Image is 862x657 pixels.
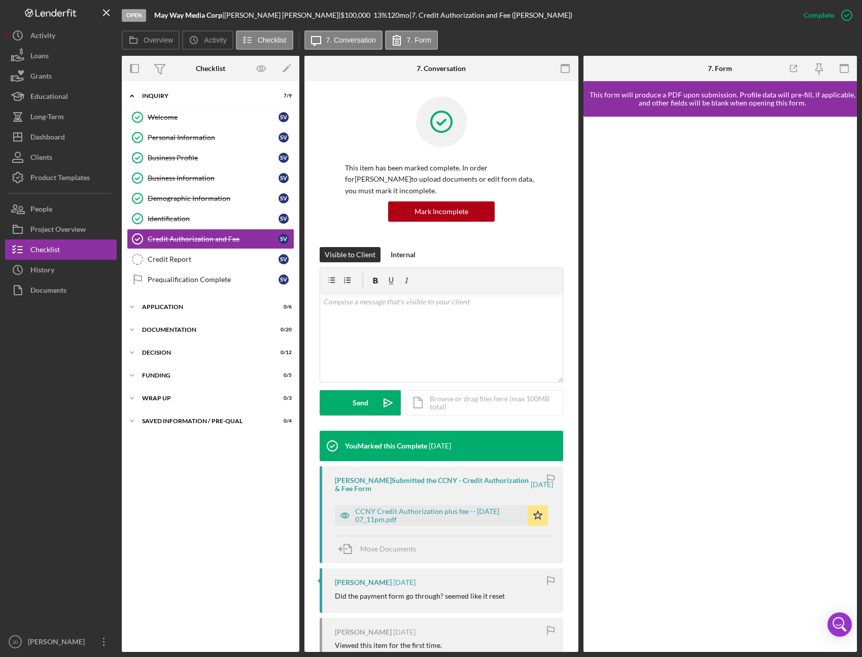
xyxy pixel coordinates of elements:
div: 7 / 9 [273,93,292,99]
label: Overview [144,36,173,44]
div: Viewed this item for the first time. [335,641,442,649]
button: JD[PERSON_NAME] [5,632,117,652]
div: Checklist [196,64,225,73]
time: 2025-09-04 22:55 [393,628,416,636]
label: Activity [204,36,226,44]
label: 7. Conversation [326,36,376,44]
button: 7. Form [385,30,438,50]
div: Prequalification Complete [148,275,279,284]
button: Overview [122,30,180,50]
div: [PERSON_NAME] [335,578,392,586]
div: Saved Information / Pre-Qual [142,418,266,424]
div: S V [279,254,289,264]
b: May Way Media Corp [154,11,222,19]
div: | 7. Credit Authorization and Fee ([PERSON_NAME]) [409,11,572,19]
div: Inquiry [142,93,266,99]
div: [PERSON_NAME] [335,628,392,636]
span: $100,000 [340,11,370,19]
a: Demographic InformationSV [127,188,294,209]
div: 7. Form [708,64,732,73]
div: S V [279,193,289,203]
div: Credit Authorization and Fee [148,235,279,243]
div: Business Information [148,174,279,182]
div: [PERSON_NAME] [25,632,91,654]
time: 2025-09-10 15:55 [429,442,451,450]
div: 7. Conversation [417,64,466,73]
button: Mark Incomplete [388,201,495,222]
a: Prequalification CompleteSV [127,269,294,290]
div: Did the payment form go through? seemed like it reset [335,592,505,600]
div: S V [279,234,289,244]
div: S V [279,153,289,163]
button: Send [320,390,401,416]
div: Open [122,9,146,22]
div: 13 % [373,11,387,19]
button: 7. Conversation [304,30,383,50]
div: This form will produce a PDF upon submission. Profile data will pre-fill, if applicable, and othe... [589,91,857,107]
div: Demographic Information [148,194,279,202]
div: 120 mo [387,11,409,19]
div: Mark Incomplete [415,201,468,222]
div: Send [353,390,368,416]
div: Funding [142,372,266,378]
text: JD [12,639,18,645]
label: Checklist [258,36,287,44]
time: 2025-09-04 23:07 [393,578,416,586]
div: Welcome [148,113,279,121]
div: 0 / 20 [273,327,292,333]
time: 2025-09-08 23:11 [531,480,553,489]
div: Personal Information [148,133,279,142]
div: Business Profile [148,154,279,162]
div: Documentation [142,327,266,333]
div: 0 / 3 [273,395,292,401]
div: Application [142,304,266,310]
div: Visible to Client [325,247,375,262]
button: CCNY Credit Authorization plus fee -- [DATE] 07_11pm.pdf [335,505,548,526]
div: S V [279,112,289,122]
p: This item has been marked complete. In order for [PERSON_NAME] to upload documents or edit form d... [345,162,538,196]
div: Credit Report [148,255,279,263]
div: S V [279,173,289,183]
div: 0 / 6 [273,304,292,310]
div: 0 / 12 [273,350,292,356]
div: [PERSON_NAME] Submitted the CCNY - Credit Authorization & Fee Form [335,476,529,493]
a: Business ProfileSV [127,148,294,168]
a: Credit Authorization and FeeSV [127,229,294,249]
div: Decision [142,350,266,356]
div: 0 / 5 [273,372,292,378]
div: S V [279,214,289,224]
div: [PERSON_NAME] [PERSON_NAME] | [224,11,340,19]
a: Business InformationSV [127,168,294,188]
div: Identification [148,215,279,223]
